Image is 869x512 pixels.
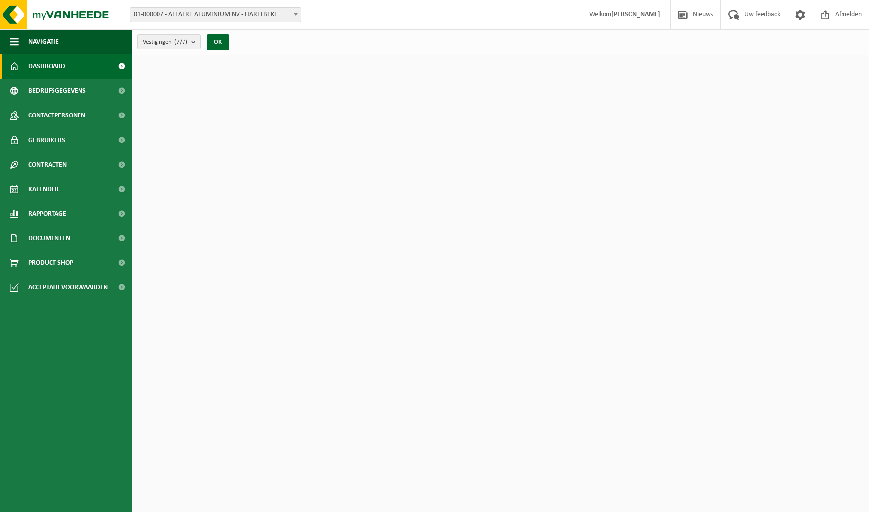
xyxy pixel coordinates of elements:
span: Vestigingen [143,35,187,50]
count: (7/7) [174,39,187,45]
span: Product Shop [28,251,73,275]
span: Bedrijfsgegevens [28,79,86,103]
span: Contactpersonen [28,103,85,128]
span: Gebruikers [28,128,65,152]
span: Documenten [28,226,70,251]
strong: [PERSON_NAME] [611,11,660,18]
span: Acceptatievoorwaarden [28,275,108,300]
span: Dashboard [28,54,65,79]
span: 01-000007 - ALLAERT ALUMINIUM NV - HARELBEKE [130,7,301,22]
span: Rapportage [28,201,66,226]
span: 01-000007 - ALLAERT ALUMINIUM NV - HARELBEKE [130,8,301,22]
span: Kalender [28,177,59,201]
button: Vestigingen(7/7) [137,34,201,49]
span: Contracten [28,152,67,177]
button: OK [207,34,229,50]
span: Navigatie [28,29,59,54]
